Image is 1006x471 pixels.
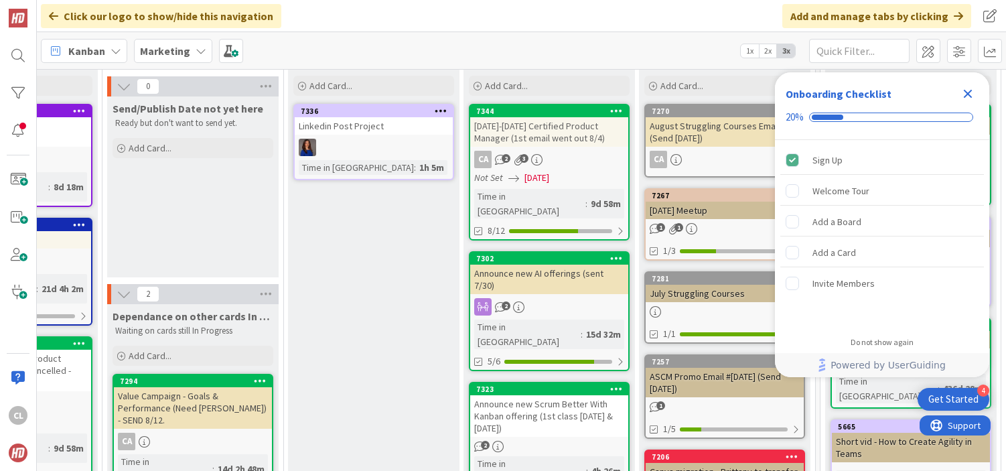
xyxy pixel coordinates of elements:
[299,160,414,175] div: Time in [GEOGRAPHIC_DATA]
[114,433,272,450] div: CA
[38,281,87,296] div: 21d 4h 2m
[646,451,804,463] div: 7206
[780,176,984,206] div: Welcome Tour is incomplete.
[812,275,875,291] div: Invite Members
[786,111,804,123] div: 20%
[48,180,50,194] span: :
[502,154,510,163] span: 2
[644,104,805,178] a: 7270August Struggling Courses Email (Send [DATE])CA
[957,83,979,105] div: Close Checklist
[114,387,272,429] div: Value Campaign - Goals & Performance (Need [PERSON_NAME]) - SEND 8/12.
[140,44,190,58] b: Marketing
[777,44,795,58] span: 3x
[832,421,990,462] div: 5665Short vid - How to Create Agility in Teams
[644,188,805,261] a: 7267[DATE] Meetup1/3
[780,207,984,237] div: Add a Board is incomplete.
[137,286,159,302] span: 2
[838,422,990,431] div: 5665
[809,39,910,63] input: Quick Filter...
[9,406,27,425] div: CL
[587,196,624,211] div: 9d 58m
[469,251,630,371] a: 7302Announce new AI offerings (sent 7/30)Time in [GEOGRAPHIC_DATA]:15d 32m5/6
[469,104,630,241] a: 7344[DATE]-[DATE] Certified Product Manager (1st email went out 8/4)CANot Set[DATE]Time in [GEOGR...
[114,375,272,387] div: 7294
[646,117,804,147] div: August Struggling Courses Email (Send [DATE])
[782,353,983,377] a: Powered by UserGuiding
[646,285,804,302] div: July Struggling Courses
[759,44,777,58] span: 2x
[416,160,447,175] div: 1h 5m
[780,238,984,267] div: Add a Card is incomplete.
[831,357,946,373] span: Powered by UserGuiding
[652,452,804,462] div: 7206
[652,274,804,283] div: 7281
[782,4,971,28] div: Add and manage tabs by clicking
[9,444,27,462] img: avatar
[470,265,628,294] div: Announce new AI offerings (sent 7/30)
[113,102,263,115] span: Send/Publish Date not yet here
[488,354,500,368] span: 5/6
[476,107,628,116] div: 7344
[470,383,628,437] div: 7323Announce new Scrum Better With Kanban offering (1st class [DATE] & [DATE])
[786,111,979,123] div: Checklist progress: 20%
[663,244,676,258] span: 1/3
[488,224,505,238] span: 8/12
[812,245,856,261] div: Add a Card
[113,310,273,323] span: Dependance on other cards In progress
[741,44,759,58] span: 1x
[299,139,316,156] img: SL
[646,368,804,397] div: ASCM Promo Email #[DATE] (Send [DATE])
[470,105,628,147] div: 7344[DATE]-[DATE] Certified Product Manager (1st email went out 8/4)
[470,395,628,437] div: Announce new Scrum Better With Kanban offering (1st class [DATE] & [DATE])
[940,381,986,396] div: 436d 28m
[474,189,585,218] div: Time in [GEOGRAPHIC_DATA]
[470,383,628,395] div: 7323
[474,172,503,184] i: Not Set
[129,142,171,154] span: Add Card...
[129,350,171,362] span: Add Card...
[295,139,453,156] div: SL
[301,107,453,116] div: 7336
[581,327,583,342] span: :
[646,105,804,117] div: 7270
[502,301,510,310] span: 2
[9,9,27,27] img: Visit kanbanzone.com
[583,327,624,342] div: 15d 32m
[780,269,984,298] div: Invite Members is incomplete.
[295,117,453,135] div: Linkedin Post Project
[832,433,990,462] div: Short vid - How to Create Agility in Teams
[775,353,989,377] div: Footer
[646,273,804,302] div: 7281July Struggling Courses
[114,375,272,429] div: 7294Value Campaign - Goals & Performance (Need [PERSON_NAME]) - SEND 8/12.
[50,441,87,456] div: 9d 58m
[295,105,453,135] div: 7336Linkedin Post Project
[646,356,804,368] div: 7257
[646,190,804,219] div: 7267[DATE] Meetup
[309,80,352,92] span: Add Card...
[650,151,667,168] div: CA
[481,441,490,450] span: 2
[476,254,628,263] div: 7302
[646,190,804,202] div: 7267
[918,388,989,411] div: Open Get Started checklist, remaining modules: 4
[644,354,805,439] a: 7257ASCM Promo Email #[DATE] (Send [DATE])1/5
[36,281,38,296] span: :
[646,105,804,147] div: 7270August Struggling Courses Email (Send [DATE])
[832,421,990,433] div: 5665
[928,393,979,406] div: Get Started
[674,223,683,232] span: 1
[41,4,281,28] div: Click our logo to show/hide this navigation
[120,377,272,386] div: 7294
[836,374,938,403] div: Time in [GEOGRAPHIC_DATA]
[474,151,492,168] div: CA
[977,385,989,397] div: 4
[520,154,528,163] span: 3
[851,337,914,348] div: Do not show again
[652,107,804,116] div: 7270
[812,214,861,230] div: Add a Board
[663,327,676,341] span: 1/1
[780,145,984,175] div: Sign Up is complete.
[652,191,804,200] div: 7267
[470,253,628,294] div: 7302Announce new AI offerings (sent 7/30)
[646,151,804,168] div: CA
